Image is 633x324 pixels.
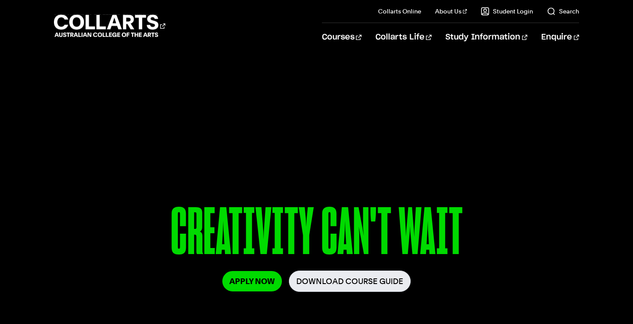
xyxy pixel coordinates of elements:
a: Study Information [445,23,527,52]
a: Apply Now [222,271,282,291]
a: Collarts Life [375,23,432,52]
a: Student Login [481,7,533,16]
p: CREATIVITY CAN'T WAIT [57,199,576,271]
a: Enquire [541,23,579,52]
div: Go to homepage [54,13,165,38]
a: About Us [435,7,467,16]
a: Download Course Guide [289,271,411,292]
a: Search [547,7,579,16]
a: Collarts Online [378,7,421,16]
a: Courses [322,23,362,52]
